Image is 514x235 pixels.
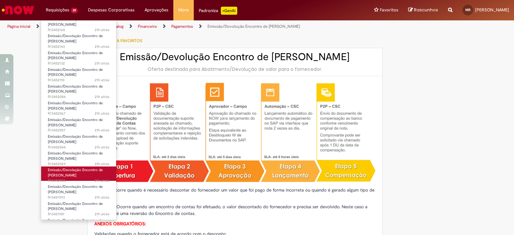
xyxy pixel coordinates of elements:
a: Aberto R13452110 : Emissão/Devolução Encontro de Contas Fornecedor [41,66,116,81]
div: Padroniza [199,7,237,15]
span: Favoritos [380,7,398,13]
a: Aberto R13452004 : Emissão/Devolução Encontro de Contas Fornecedor [41,166,116,181]
span: R13451993 [48,195,109,200]
a: Aberto R13451993 : Emissão/Devolução Encontro de Contas Fornecedor [41,183,116,198]
span: Requisições [46,7,69,13]
span: R13452029 [48,161,109,167]
time: 27/08/2025 11:43:19 [95,195,109,200]
time: 27/08/2025 12:07:30 [95,61,109,66]
div: Oferta destinada para Abatimento/Devolução de valor para o fornecedor. [94,66,375,73]
span: Emissão/Devolução Encontro de [PERSON_NAME] [48,17,103,27]
span: 39 [71,8,78,13]
time: 27/08/2025 11:51:22 [95,145,109,150]
span: 21h atrás [95,178,109,183]
span: R13452067 [48,111,109,116]
span: R13452004 [48,178,109,184]
span: Aprovações [145,7,168,13]
ul: Trilhas de página [5,20,338,33]
a: Pagamentos [171,24,193,29]
span: 21h atrás [95,78,109,83]
time: 27/08/2025 11:41:10 [95,212,109,217]
span: Emissão/Devolução Encontro de [PERSON_NAME] [48,218,103,228]
ul: Requisições [41,20,116,220]
span: Emissão/Devolução Encontro de [PERSON_NAME] [48,33,103,44]
p: +GenAi [221,7,237,15]
time: 27/08/2025 11:45:02 [95,178,109,183]
time: 27/08/2025 11:49:25 [95,161,109,166]
span: 21h atrás [95,145,109,150]
span: 21h atrás [95,44,109,49]
span: Emissão/Devolução Encontro de [PERSON_NAME] [48,201,103,212]
time: 27/08/2025 11:58:59 [95,94,109,99]
time: 27/08/2025 12:09:21 [95,44,109,49]
span: 21h atrás [95,161,109,166]
h2: Emissão/Devolução Encontro de [PERSON_NAME] [94,51,375,63]
span: Emissão/Devolução Encontro de [PERSON_NAME] [48,50,103,61]
span: Emissão/Devolução Encontro de [PERSON_NAME] [48,134,103,144]
a: Aberto R13452084 : Emissão/Devolução Encontro de Contas Fornecedor [41,83,116,97]
strong: ANEXOS OBRIGATÓRIOS: [94,221,146,227]
span: More [178,7,189,13]
button: Adicionar a Favoritos [87,34,146,48]
a: Financeiro [138,24,157,29]
time: 27/08/2025 12:11:43 [95,27,109,32]
time: 27/08/2025 11:53:09 [95,128,109,133]
a: Aberto R13452160 : Emissão/Devolução Encontro de Contas Fornecedor [41,16,116,30]
span: 21h atrás [95,212,109,217]
span: Ocorre quando é necessário descontar do fornecedor um valor que foi pago de forma incorreta ou qu... [94,187,374,200]
span: [PERSON_NAME] [475,7,509,13]
a: Aberto R13451981 : Emissão/Devolução Encontro de Contas Fornecedor [41,200,116,215]
span: R13452110 [48,78,109,83]
span: 21h atrás [95,61,109,66]
span: Rascunhos [414,7,438,13]
span: 21h atrás [95,27,109,32]
a: Aberto R13452067 : Emissão/Devolução Encontro de Contas Fornecedor [41,100,116,114]
a: Página inicial [7,24,30,29]
span: Emissão/Devolução Encontro de [PERSON_NAME] [48,151,103,161]
span: Emissão/Devolução Encontro de [PERSON_NAME] [48,101,103,111]
img: ServiceNow [1,3,35,17]
span: R13452143 [48,44,109,49]
span: Emissão/Devolução Encontro de [PERSON_NAME] [48,117,103,128]
a: Aberto R13452132 : Emissão/Devolução Encontro de Contas Fornecedor [41,49,116,64]
span: 21h atrás [95,94,109,99]
span: R13452084 [48,94,109,100]
a: Aberto R13452143 : Emissão/Devolução Encontro de Contas Fornecedor [41,32,116,47]
span: R13452044 [48,145,109,150]
span: Adicionar a Favoritos [94,38,142,43]
span: R13452160 [48,27,109,33]
span: Emissão/Devolução Encontro de [PERSON_NAME] [48,184,103,195]
a: Rascunhos [408,7,438,13]
a: Aberto R13452044 : Emissão/Devolução Encontro de Contas Fornecedor [41,133,116,147]
span: 21h atrás [95,128,109,133]
span: Emissão/Devolução Encontro de [PERSON_NAME] [48,167,103,178]
span: R13452132 [48,61,109,66]
a: Aberto R13452057 : Emissão/Devolução Encontro de Contas Fornecedor [41,116,116,131]
span: Despesas Corporativas [88,7,135,13]
span: Emissão/Devolução Encontro de [PERSON_NAME] [48,84,103,94]
a: Aberto R13451967 : Emissão/Devolução Encontro de Contas Fornecedor [41,217,116,231]
span: R13451981 [48,212,109,217]
a: Aberto R13452029 : Emissão/Devolução Encontro de Contas Fornecedor [41,150,116,164]
span: R13452057 [48,128,109,133]
span: 21h atrás [95,195,109,200]
time: 27/08/2025 11:54:58 [95,111,109,116]
span: MR [465,8,470,12]
span: Ocorre quando um encontro de contas foi efetuado, o valor descontado do fornecedor e precisa ser ... [94,204,367,216]
span: Emissão/Devolução Encontro de [PERSON_NAME] [48,67,103,78]
time: 27/08/2025 12:02:30 [95,78,109,83]
a: Emissão/Devolução Encontro de [PERSON_NAME] [207,24,300,29]
span: 21h atrás [95,111,109,116]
